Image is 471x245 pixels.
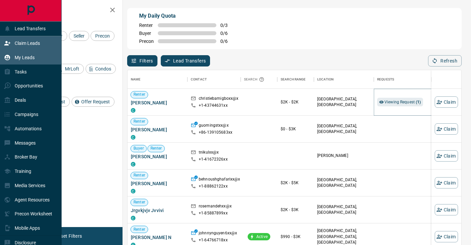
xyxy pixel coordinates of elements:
span: Precon [93,33,112,39]
span: MrLoft [63,66,82,71]
p: [GEOGRAPHIC_DATA], [GEOGRAPHIC_DATA], [GEOGRAPHIC_DATA] [317,228,370,245]
span: Renter [148,146,165,151]
button: Claim [435,96,458,108]
span: Renter [131,92,148,97]
span: Seller [71,33,87,39]
button: Claim [435,177,458,188]
button: Claim [435,204,458,215]
p: christiebamigboxx@x [199,96,238,103]
div: Contact [187,70,241,89]
button: Lead Transfers [161,55,210,66]
div: Offer Request [72,97,115,107]
div: condos.ca [131,108,135,113]
div: MrLoft [55,64,84,74]
p: $0 - $3K [281,126,311,132]
p: $990 - $3K [281,234,311,240]
p: $2K - $5K [281,180,311,186]
span: Renter [131,227,148,232]
button: Reset Filters [51,230,86,242]
p: +1- 88862122xx [199,184,228,189]
span: Jrgvkjvjv Jvvivi [131,207,184,214]
span: Viewing Request [384,100,421,104]
p: tnikulxx@x [199,150,219,157]
button: Filters [127,55,157,66]
div: Name [127,70,187,89]
div: Search Range [281,70,306,89]
span: Renter [139,23,154,28]
p: +1- 64766718xx [199,237,228,243]
div: Viewing Request (1) [377,98,423,106]
span: 0 / 6 [220,39,235,44]
button: Claim [435,231,458,242]
div: Condos [86,64,116,74]
p: [PERSON_NAME] [317,153,370,159]
button: Refresh [428,55,462,66]
span: [PERSON_NAME] [131,99,184,106]
div: condos.ca [131,162,135,167]
div: Precon [91,31,115,41]
span: Renter [131,173,148,178]
p: guomingstxx@x [199,123,229,130]
div: Search Range [277,70,314,89]
span: [PERSON_NAME] N [131,234,184,241]
strong: ( 1 ) [416,100,421,104]
h2: Filters [21,7,116,15]
div: Seller [69,31,89,41]
div: Requests [377,70,394,89]
div: Requests [374,70,434,89]
span: Condos [93,66,114,71]
p: +1- 41672326xx [199,157,228,162]
span: [PERSON_NAME] [131,126,184,133]
span: Renter [131,199,148,205]
p: [GEOGRAPHIC_DATA], [GEOGRAPHIC_DATA] [317,96,370,108]
span: [PERSON_NAME] [131,180,184,187]
div: Location [317,70,334,89]
div: Search [244,70,266,89]
span: Offer Request [79,99,112,104]
span: Active [254,234,270,240]
span: Renter [131,119,148,124]
span: 0 / 3 [220,23,235,28]
span: [PERSON_NAME] [131,153,184,160]
p: $2K - $2K [281,99,311,105]
span: Precon [139,39,154,44]
div: Contact [191,70,207,89]
p: My Daily Quota [139,12,235,20]
p: +86- 139105683xx [199,130,232,135]
button: Claim [435,123,458,135]
p: behnoushghafarixx@x [199,177,240,184]
p: +1- 85887899xx [199,210,228,216]
p: [GEOGRAPHIC_DATA], [GEOGRAPHIC_DATA] [317,177,370,188]
p: [GEOGRAPHIC_DATA], [GEOGRAPHIC_DATA] [317,123,370,135]
span: Buyer [139,31,154,36]
button: Claim [435,150,458,162]
p: [GEOGRAPHIC_DATA], [GEOGRAPHIC_DATA] [317,204,370,215]
div: Location [314,70,374,89]
div: Name [131,70,141,89]
p: johnnynguyen6xx@x [199,230,237,237]
div: condos.ca [131,135,135,140]
div: condos.ca [131,189,135,193]
span: 0 / 6 [220,31,235,36]
p: $2K - $3K [281,207,311,213]
span: Buyer [131,146,146,151]
p: +1- 43744631xx [199,103,228,108]
div: condos.ca [131,216,135,220]
p: rosemandehxx@x [199,203,232,210]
